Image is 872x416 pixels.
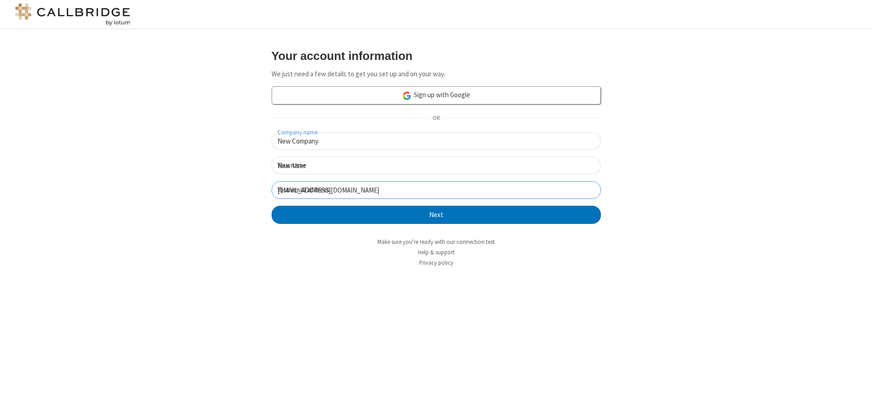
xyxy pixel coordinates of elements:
[419,259,453,267] a: Privacy policy
[402,91,412,101] img: google-icon.png
[418,248,455,256] a: Help & support
[272,69,601,79] p: We just need a few details to get you set up and on your way.
[14,4,132,25] img: logo@2x.png
[272,132,601,150] input: Company name
[272,157,601,174] input: Your name
[272,86,601,104] a: Sign up with Google
[272,181,601,199] input: Your email address
[429,112,443,125] span: OR
[377,238,495,246] a: Make sure you're ready with our connection test
[272,206,601,224] button: Next
[272,50,601,62] h3: Your account information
